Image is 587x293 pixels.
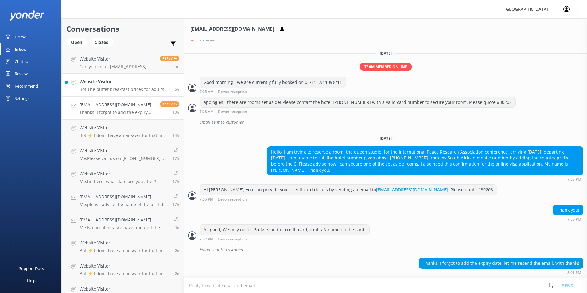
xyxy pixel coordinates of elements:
[62,74,184,97] a: Website VisitorBot:The buffet breakfast prices for adults are $34.90 for cooked and $24.90 for co...
[66,38,87,47] div: Open
[200,97,515,107] div: apologies - there are rooms set aside! Please contact the hotel [PHONE_NUMBER] with a valid card ...
[80,64,155,69] p: Can you email [EMAIL_ADDRESS][DOMAIN_NAME]
[200,197,213,201] strong: 7:56 PM
[175,271,179,276] span: Sep 16 2025 05:21pm (UTC +12:00) Pacific/Auckland
[80,101,155,108] h4: [EMAIL_ADDRESS][DOMAIN_NAME]
[175,87,179,92] span: Sep 19 2025 12:55am (UTC +12:00) Pacific/Auckland
[419,258,583,268] div: Thanks, I forgot to add the expiry date, let me resend the email, with thanks
[80,124,168,131] h4: Website Visitor
[80,217,169,223] h4: [EMAIL_ADDRESS][DOMAIN_NAME]
[62,143,184,166] a: Website VisitorMe:Please call us on [PHONE_NUMBER] and we can check lost property for you17h
[173,156,179,161] span: Sep 18 2025 12:59pm (UTC +12:00) Pacific/Auckland
[80,248,170,253] p: Bot: ⚡ I don't have an answer for that in my knowledge base. Please try and rephrase your questio...
[200,38,216,42] strong: 10:00 PM
[80,240,170,246] h4: Website Visitor
[200,109,516,114] div: Sep 17 2025 07:28am (UTC +12:00) Pacific/Auckland
[80,170,156,177] h4: Website Visitor
[175,248,179,253] span: Sep 16 2025 05:29pm (UTC +12:00) Pacific/Auckland
[267,147,583,175] div: Hello, I am trying to reserve a room, the queen studio, for the International Peace Research Asso...
[173,202,179,207] span: Sep 18 2025 12:57pm (UTC +12:00) Pacific/Auckland
[80,56,155,62] h4: Website Visitor
[218,237,247,241] span: Devon reception
[567,271,581,275] strong: 8:01 PM
[80,286,170,292] h4: Website Visitor
[27,275,36,287] div: Help
[80,202,168,207] p: Me: please advise the name of the birthday person & we can have a look at the birthday club list
[15,68,29,80] div: Reviews
[200,244,583,255] div: Email sent to customer
[66,23,179,35] h2: Conversations
[567,178,581,181] strong: 7:53 PM
[173,133,179,138] span: Sep 18 2025 04:38pm (UTC +12:00) Pacific/Auckland
[200,38,390,42] div: Sep 16 2025 10:00pm (UTC +12:00) Pacific/Auckland
[200,117,583,127] div: Email sent to customer
[200,185,497,195] div: Hi [PERSON_NAME], you can provide your credit card details by sending an email to . Please quote ...
[80,87,170,92] p: Bot: The buffet breakfast prices for adults are $34.90 for cooked and $24.90 for continental.
[419,270,583,275] div: Sep 18 2025 08:01pm (UTC +12:00) Pacific/Auckland
[160,56,179,61] span: Reply
[200,197,497,201] div: Sep 18 2025 07:56pm (UTC +12:00) Pacific/Auckland
[218,197,247,201] span: Devon reception
[9,10,45,21] img: yonder-white-logo.png
[80,193,168,200] h4: [EMAIL_ADDRESS][DOMAIN_NAME]
[173,179,179,184] span: Sep 18 2025 12:59pm (UTC +12:00) Pacific/Auckland
[218,90,247,94] span: Devon reception
[200,225,369,235] div: All good, We only need 16 digits on the credit card, expiry & name on the card.
[200,89,346,94] div: Sep 17 2025 07:25am (UTC +12:00) Pacific/Auckland
[62,235,184,258] a: Website VisitorBot:⚡ I don't have an answer for that in my knowledge base. Please try and rephras...
[80,263,170,269] h4: Website Visitor
[66,39,90,45] a: Open
[376,136,395,141] span: [DATE]
[19,262,44,275] div: Support Docs
[200,77,346,88] div: Good morning - we are currently fully booked on 05/11, 7/11 & 8/11
[15,31,26,43] div: Home
[80,110,155,115] p: Thanks, I forgot to add the expiry date, let me resend the email, with thanks
[15,92,29,104] div: Settings
[200,110,214,114] strong: 7:28 AM
[376,51,395,56] span: [DATE]
[173,110,179,115] span: Sep 18 2025 08:01pm (UTC +12:00) Pacific/Auckland
[553,205,583,215] div: Thank you!
[62,258,184,281] a: Website VisitorBot:⚡ I don't have an answer for that in my knowledge base. Please try and rephras...
[80,147,168,154] h4: Website Visitor
[200,90,214,94] strong: 7:25 AM
[190,25,274,33] h3: [EMAIL_ADDRESS][DOMAIN_NAME]
[62,212,184,235] a: [EMAIL_ADDRESS][DOMAIN_NAME]Me:No problems, we have updated the email address.1d
[80,179,156,184] p: Me: hi there, what date are you after?
[567,217,581,221] strong: 7:56 PM
[360,63,412,71] span: Team member online
[62,51,184,74] a: Website VisitorCan you email [EMAIL_ADDRESS][DOMAIN_NAME]Reply1m
[15,55,30,68] div: Chatbot
[15,80,38,92] div: Recommend
[200,237,213,241] strong: 7:57 PM
[175,225,179,230] span: Sep 17 2025 03:31pm (UTC +12:00) Pacific/Auckland
[267,177,583,181] div: Sep 18 2025 07:53pm (UTC +12:00) Pacific/Auckland
[218,110,247,114] span: Devon reception
[188,117,583,127] div: 2025-09-16T19:32:23.183
[62,166,184,189] a: Website VisitorMe:hi there, what date are you after?17h
[15,43,26,55] div: Inbox
[90,38,113,47] div: Closed
[62,120,184,143] a: Website VisitorBot:⚡ I don't have an answer for that in my knowledge base. Please try and rephras...
[174,64,179,69] span: Sep 19 2025 06:46am (UTC +12:00) Pacific/Auckland
[80,133,168,138] p: Bot: ⚡ I don't have an answer for that in my knowledge base. Please try and rephrase your questio...
[376,187,448,193] a: [EMAIL_ADDRESS][DOMAIN_NAME]
[62,97,184,120] a: [EMAIL_ADDRESS][DOMAIN_NAME]Thanks, I forgot to add the expiry date, let me resend the email, wit...
[80,271,170,276] p: Bot: ⚡ I don't have an answer for that in my knowledge base. Please try and rephrase your questio...
[80,78,170,85] h4: Website Visitor
[80,225,169,230] p: Me: No problems, we have updated the email address.
[200,237,370,241] div: Sep 18 2025 07:57pm (UTC +12:00) Pacific/Auckland
[188,244,583,255] div: 2025-09-18T08:01:20.544
[553,217,583,221] div: Sep 18 2025 07:56pm (UTC +12:00) Pacific/Auckland
[80,156,168,161] p: Me: Please call us on [PHONE_NUMBER] and we can check lost property for you
[160,101,179,107] span: Reply
[90,39,116,45] a: Closed
[62,189,184,212] a: [EMAIL_ADDRESS][DOMAIN_NAME]Me:please advise the name of the birthday person & we can have a look...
